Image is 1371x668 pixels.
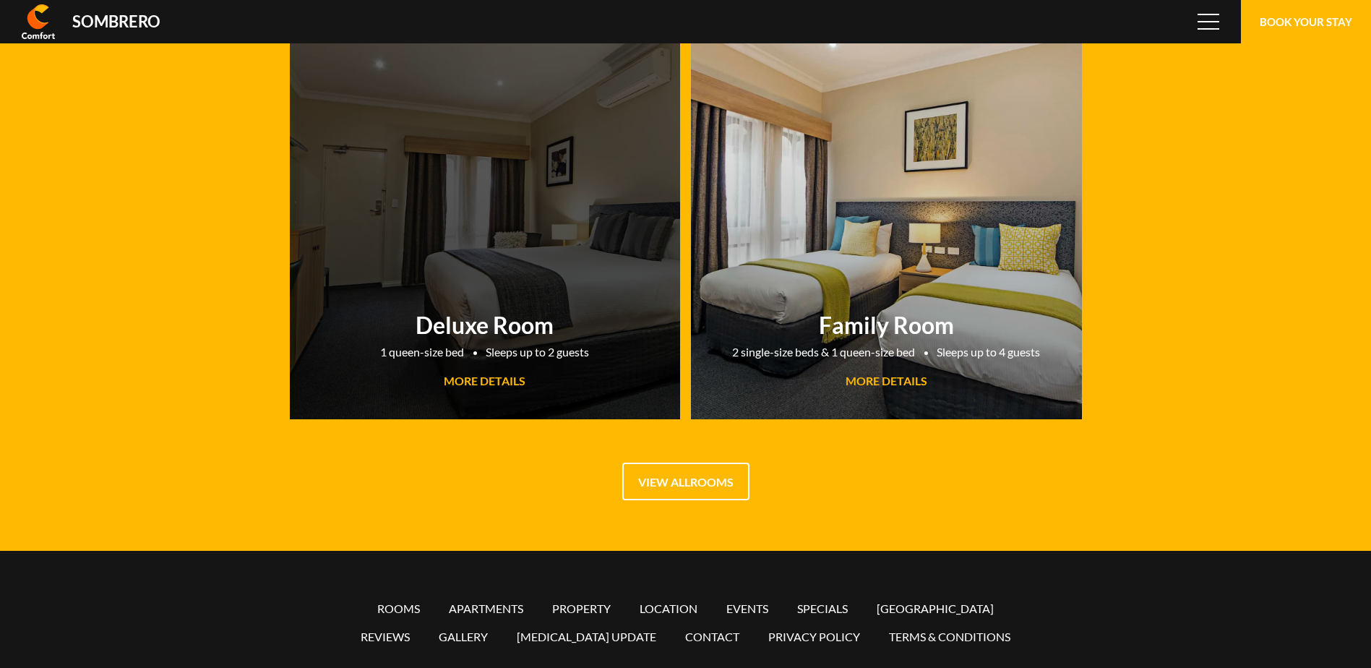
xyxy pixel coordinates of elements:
h2: Deluxe Room [297,311,674,339]
div: Sombrero [72,14,160,30]
a: Deluxe Room1 queen-size bedSleeps up to 2 guestsMORE DETAILS [290,14,681,419]
a: Terms & conditions [889,630,1010,643]
a: Events [726,601,768,615]
a: [GEOGRAPHIC_DATA] [877,601,994,615]
a: Location [640,601,697,615]
a: Reviews [361,630,410,643]
span: Menu [1198,14,1219,30]
a: Rooms [377,601,420,615]
li: 1 queen-size bed [380,343,464,361]
a: Contact [685,630,739,643]
a: [MEDICAL_DATA] Update [517,630,656,643]
li: Sleeps up to 2 guests [486,343,589,361]
a: Family Room2 single-size beds & 1 queen-size bedSleeps up to 4 guestsMORE DETAILS [691,14,1082,419]
a: Property [552,601,611,615]
a: Gallery [439,630,488,643]
span: MORE DETAILS [846,374,927,387]
a: Apartments [449,601,523,615]
a: Privacy policy [768,630,860,643]
h2: Family Room [698,311,1075,339]
span: MORE DETAILS [444,374,525,387]
li: Sleeps up to 4 guests [937,343,1040,361]
a: Specials [797,601,848,615]
li: 2 single-size beds & 1 queen-size bed [732,343,915,361]
img: Comfort Inn & Suites Sombrero [22,4,55,39]
a: View allRooms [622,463,749,500]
